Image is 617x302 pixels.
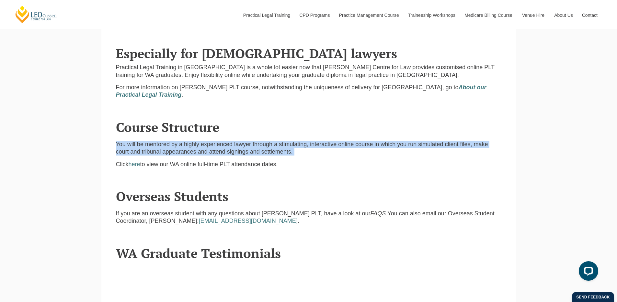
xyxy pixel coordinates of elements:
[517,1,549,29] a: Venue Hire
[116,84,486,98] a: About our Practical Legal Training
[116,210,501,225] p: If you are an overseas student with any questions about [PERSON_NAME] PLT, have a look at our You...
[334,1,403,29] a: Practice Management Course
[116,120,501,134] h2: Course Structure
[116,84,501,99] p: For more information on [PERSON_NAME] PLT course, notwithstanding the uniqueness of delivery for ...
[116,64,501,79] p: Practical Legal Training in [GEOGRAPHIC_DATA] is a whole lot easier now that [PERSON_NAME] Centre...
[403,1,460,29] a: Traineeship Workshops
[199,218,298,224] a: [EMAIL_ADDRESS][DOMAIN_NAME]
[129,161,140,167] a: here
[577,1,602,29] a: Contact
[574,259,601,286] iframe: LiveChat chat widget
[116,46,501,60] h2: Especially for [DEMOGRAPHIC_DATA] lawyers
[116,246,501,260] h2: WA Graduate Testimonials
[116,141,501,156] p: You will be mentored by a highly experienced lawyer through a stimulating, interactive online cou...
[460,1,517,29] a: Medicare Billing Course
[116,161,501,168] p: Click to view our WA online full-time PLT attendance dates.
[238,1,295,29] a: Practical Legal Training
[116,189,501,203] h2: Overseas Students
[15,5,58,24] a: [PERSON_NAME] Centre for Law
[294,1,334,29] a: CPD Programs
[549,1,577,29] a: About Us
[371,210,388,217] em: FAQS.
